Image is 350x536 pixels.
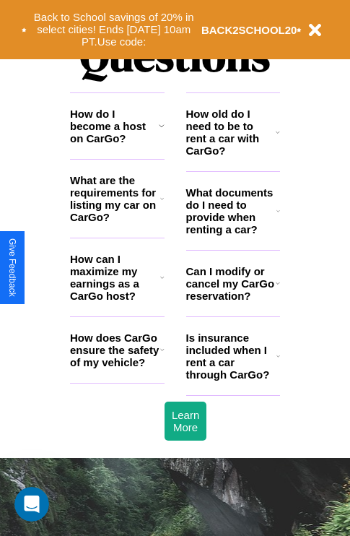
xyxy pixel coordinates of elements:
iframe: Intercom live chat [14,487,49,522]
b: BACK2SCHOOL20 [201,24,297,36]
h3: Is insurance included when I rent a car through CarGo? [186,332,276,381]
button: Back to School savings of 20% in select cities! Ends [DATE] 10am PT.Use code: [27,7,201,52]
h3: What documents do I need to provide when renting a car? [186,186,277,235]
h3: How do I become a host on CarGo? [70,108,159,144]
button: Learn More [165,402,206,441]
h3: What are the requirements for listing my car on CarGo? [70,174,160,223]
h3: How old do I need to be to rent a car with CarGo? [186,108,276,157]
div: Give Feedback [7,238,17,297]
h3: Can I modify or cancel my CarGo reservation? [186,265,276,302]
h3: How can I maximize my earnings as a CarGo host? [70,253,160,302]
h3: How does CarGo ensure the safety of my vehicle? [70,332,160,368]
